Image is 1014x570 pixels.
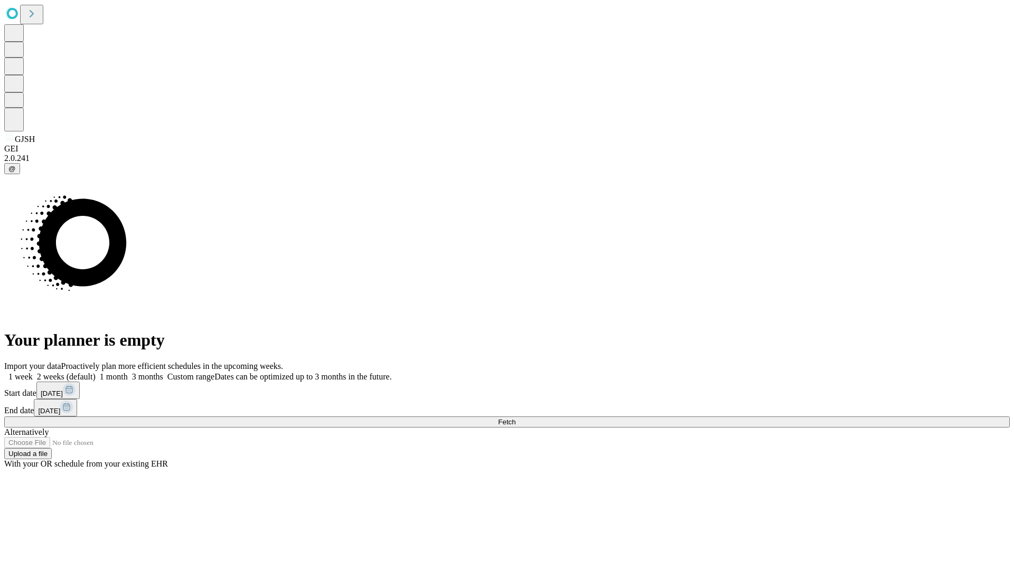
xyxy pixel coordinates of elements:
button: Upload a file [4,448,52,459]
div: Start date [4,382,1010,399]
h1: Your planner is empty [4,330,1010,350]
span: [DATE] [38,407,60,415]
span: Custom range [167,372,214,381]
span: GJSH [15,135,35,144]
span: Alternatively [4,427,49,436]
button: @ [4,163,20,174]
div: 2.0.241 [4,154,1010,163]
button: [DATE] [34,399,77,416]
span: Proactively plan more efficient schedules in the upcoming weeks. [61,362,283,370]
span: 3 months [132,372,163,381]
span: Dates can be optimized up to 3 months in the future. [214,372,391,381]
span: 1 week [8,372,33,381]
button: Fetch [4,416,1010,427]
span: @ [8,165,16,173]
span: 1 month [100,372,128,381]
span: 2 weeks (default) [37,372,96,381]
div: GEI [4,144,1010,154]
span: Import your data [4,362,61,370]
span: With your OR schedule from your existing EHR [4,459,168,468]
span: Fetch [498,418,515,426]
button: [DATE] [36,382,80,399]
span: [DATE] [41,389,63,397]
div: End date [4,399,1010,416]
